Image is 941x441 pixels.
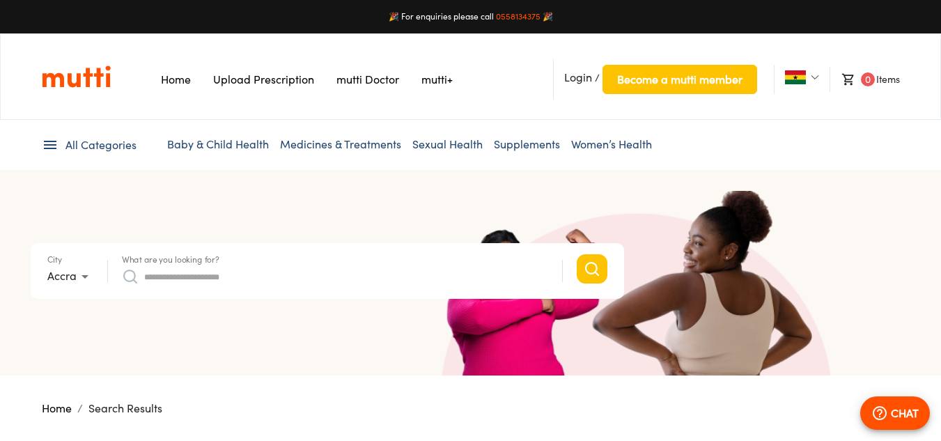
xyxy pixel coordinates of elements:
[77,400,83,417] li: /
[891,405,919,421] p: CHAT
[336,72,399,86] a: Navigates to mutti doctor website
[65,137,137,153] span: All Categories
[213,72,314,86] a: Navigates to Prescription Upload Page
[571,137,652,151] a: Women’s Health
[861,72,875,86] span: 0
[47,265,93,288] div: Accra
[617,70,742,89] span: Become a mutti member
[412,137,483,151] a: Sexual Health
[830,67,899,92] li: Items
[494,137,560,151] a: Supplements
[42,65,111,88] img: Logo
[88,400,162,417] p: Search Results
[553,59,757,100] li: /
[602,65,757,94] button: Become a mutti member
[42,65,111,88] a: Link on the logo navigates to HomePage
[577,254,607,284] button: Search
[122,256,219,264] label: What are you looking for?
[280,137,401,151] a: Medicines & Treatments
[421,72,453,86] a: Navigates to mutti+ page
[564,70,592,84] span: Login
[161,72,191,86] a: Navigates to Home Page
[860,396,930,430] button: CHAT
[811,73,819,82] img: Dropdown
[42,401,72,415] a: Home
[496,11,541,22] a: 0558134375
[47,256,62,264] label: City
[42,400,900,417] nav: breadcrumb
[167,137,269,151] a: Baby & Child Health
[785,70,806,84] img: Ghana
